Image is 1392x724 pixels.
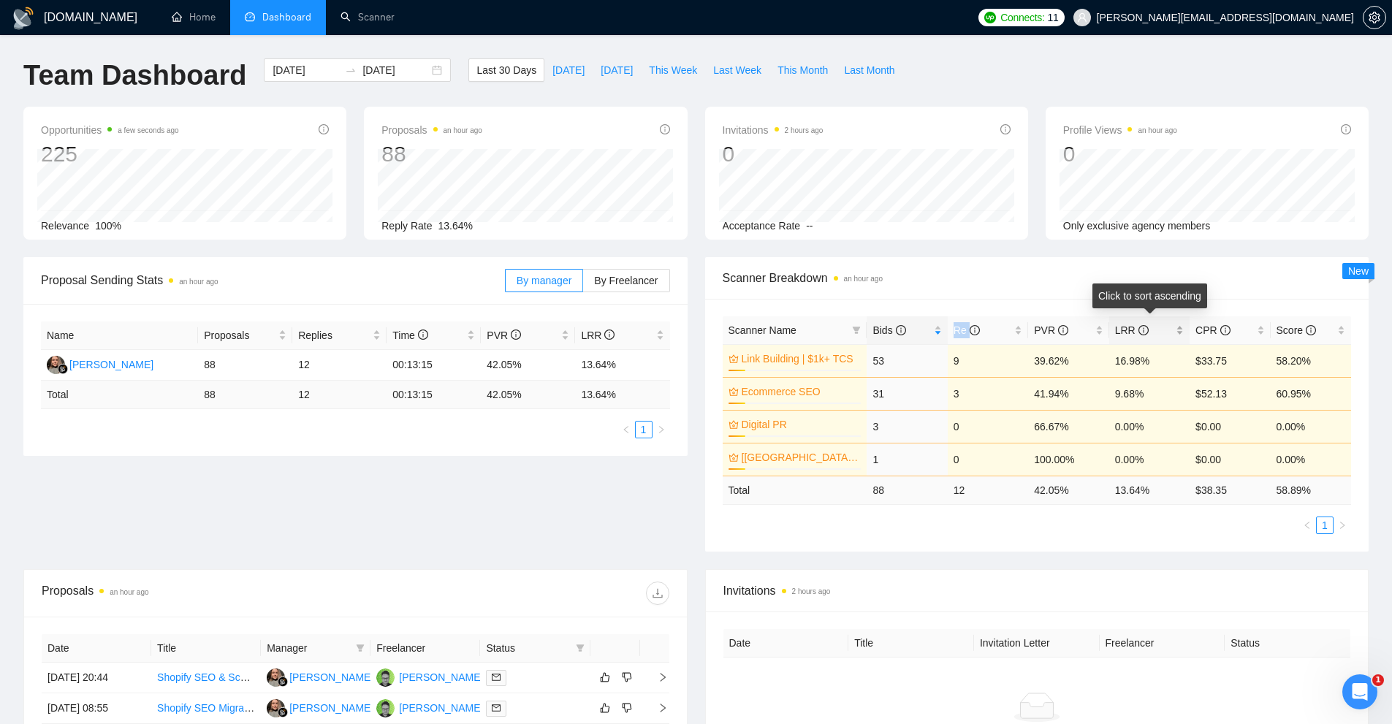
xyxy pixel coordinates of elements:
div: 0 [723,140,824,168]
span: Proposals [381,121,482,139]
div: 225 [41,140,179,168]
td: 0.00% [1271,443,1351,476]
span: left [1303,521,1312,530]
span: Replies [298,327,370,343]
span: Manager [267,640,350,656]
span: dashboard [245,12,255,22]
th: Date [723,629,849,658]
th: Freelancer [1100,629,1225,658]
img: VM [47,356,65,374]
img: upwork-logo.png [984,12,996,23]
span: filter [849,319,864,341]
th: Name [41,321,198,350]
th: Manager [261,634,370,663]
td: $33.75 [1190,344,1270,377]
span: -- [806,220,813,232]
span: By Freelancer [594,275,658,286]
td: 13.64 % [1109,476,1190,504]
td: Total [723,476,867,504]
td: Shopify SEO & Schema Expert for AI Optimization [151,663,261,693]
td: 88 [198,381,292,409]
a: MC[PERSON_NAME] [376,701,483,713]
span: info-circle [604,329,615,340]
span: 1 [1372,674,1384,686]
td: 100.00% [1028,443,1108,476]
img: VM [267,699,285,717]
td: 42.05 % [1028,476,1108,504]
a: 1 [1317,517,1333,533]
span: Proposal Sending Stats [41,271,505,289]
span: Invitations [723,121,824,139]
span: info-circle [1341,124,1351,134]
span: Invitations [723,582,1351,600]
time: 2 hours ago [792,587,831,595]
td: 3 [948,377,1028,410]
td: 00:13:15 [387,381,481,409]
iframe: Intercom live chat [1342,674,1377,709]
td: Shopify SEO Migration Specialist — Domain Move (.com.au → .co) [151,693,261,724]
a: MC[PERSON_NAME] [376,671,483,682]
img: gigradar-bm.png [58,364,68,374]
button: left [1298,517,1316,534]
div: [PERSON_NAME] [289,669,373,685]
span: New [1348,265,1369,277]
span: filter [353,637,368,659]
span: Dashboard [262,11,311,23]
span: Last 30 Days [476,62,536,78]
div: Proposals [42,582,355,605]
img: logo [12,7,35,30]
button: This Week [641,58,705,82]
a: Shopify SEO Migration Specialist — Domain Move (.[DOMAIN_NAME] → .co) [157,702,510,714]
button: like [596,668,614,686]
span: LRR [581,329,615,341]
li: Previous Page [1298,517,1316,534]
img: MC [376,699,395,717]
div: [PERSON_NAME] [399,700,483,716]
button: Last 30 Days [468,58,544,82]
img: gigradar-bm.png [278,707,288,717]
span: like [600,671,610,683]
div: [PERSON_NAME] [289,700,373,716]
span: This Week [649,62,697,78]
span: PVR [1034,324,1068,336]
span: like [600,702,610,714]
span: info-circle [896,325,906,335]
span: Last Month [844,62,894,78]
span: crown [729,386,739,397]
li: 1 [635,421,653,438]
td: 58.89 % [1271,476,1351,504]
time: an hour ago [444,126,482,134]
span: Status [486,640,569,656]
td: $0.00 [1190,410,1270,443]
span: info-circle [970,325,980,335]
span: Time [392,329,427,341]
a: 1 [636,422,652,438]
span: Profile Views [1063,121,1177,139]
div: [PERSON_NAME] [399,669,483,685]
a: VM[PERSON_NAME] [47,358,153,370]
span: 11 [1048,9,1059,26]
td: 00:13:15 [387,350,481,381]
span: filter [356,644,365,652]
td: 58.20% [1271,344,1351,377]
td: 41.94% [1028,377,1108,410]
td: [DATE] 08:55 [42,693,151,724]
span: left [622,425,631,434]
span: Scanner Name [729,324,796,336]
span: info-circle [319,124,329,134]
li: Next Page [653,421,670,438]
span: right [646,703,668,713]
span: mail [492,673,501,682]
td: 12 [292,350,387,381]
td: 3 [867,410,947,443]
time: an hour ago [844,275,883,283]
span: crown [729,419,739,430]
th: Invitation Letter [974,629,1100,658]
input: End date [362,62,429,78]
td: 60.95% [1271,377,1351,410]
button: This Month [769,58,836,82]
span: dislike [622,671,632,683]
td: 12 [948,476,1028,504]
span: info-circle [1000,124,1011,134]
span: Reply Rate [381,220,432,232]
